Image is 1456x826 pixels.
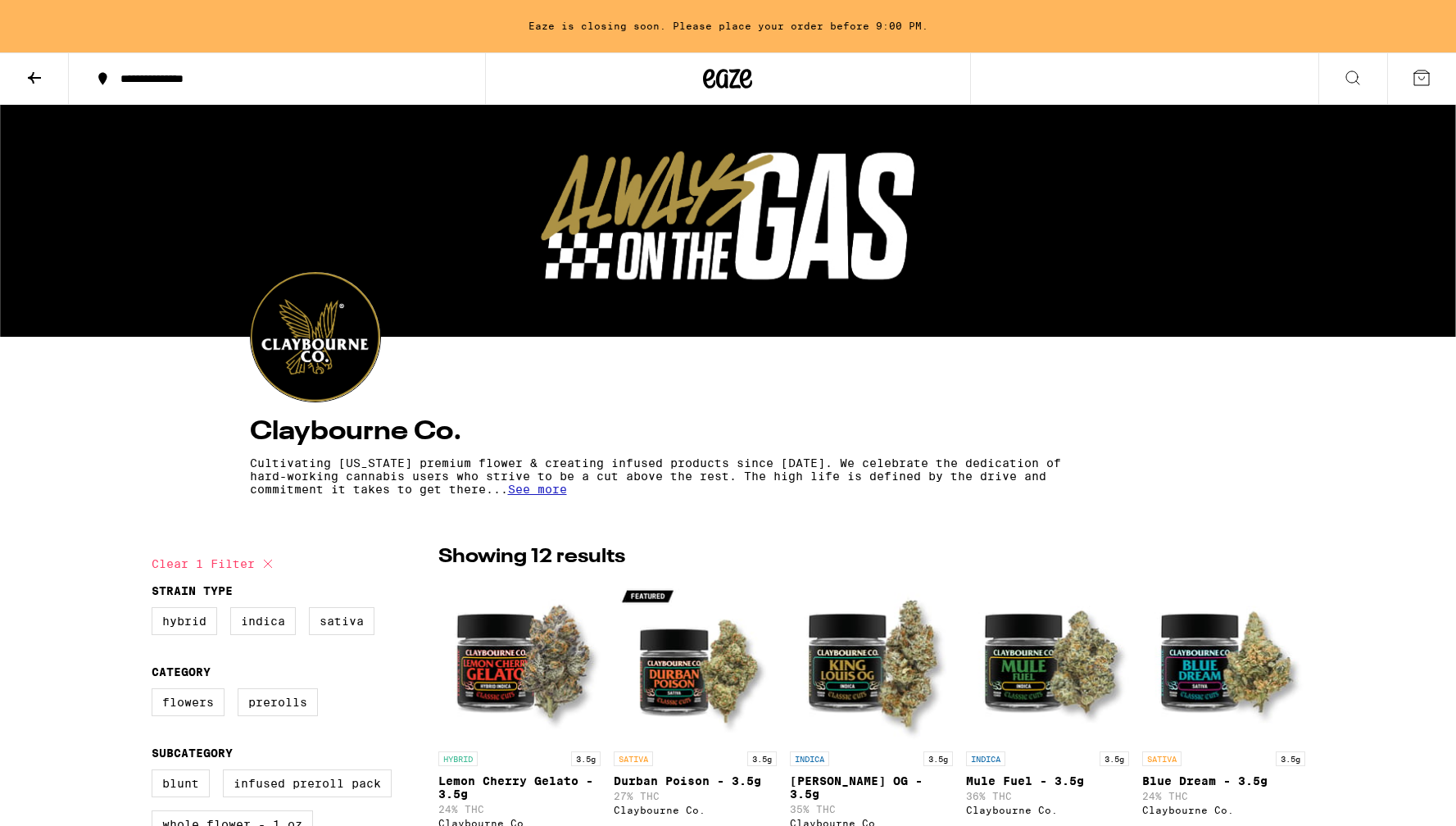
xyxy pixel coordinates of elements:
p: 24% THC [438,804,601,815]
p: 3.5g [747,751,777,766]
label: Hybrid [152,607,217,635]
div: Claybourne Co. [614,805,777,815]
p: 36% THC [966,791,1129,801]
p: [PERSON_NAME] OG - 3.5g [790,774,953,801]
label: Infused Preroll Pack [223,769,392,797]
img: Claybourne Co. - Blue Dream - 3.5g [1142,579,1305,743]
p: 27% THC [614,791,777,801]
label: Prerolls [238,688,318,716]
legend: Category [152,665,211,678]
p: 3.5g [571,751,601,766]
p: HYBRID [438,751,478,766]
p: Blue Dream - 3.5g [1142,774,1305,787]
p: SATIVA [1142,751,1182,766]
p: Showing 12 results [438,543,625,571]
p: SATIVA [614,751,653,766]
span: See more [508,483,567,496]
p: 3.5g [923,751,953,766]
p: INDICA [790,751,829,766]
div: Claybourne Co. [966,805,1129,815]
legend: Strain Type [152,584,233,597]
button: Clear 1 filter [152,543,278,584]
p: Durban Poison - 3.5g [614,774,777,787]
legend: Subcategory [152,747,233,760]
p: Lemon Cherry Gelato - 3.5g [438,774,601,801]
p: Cultivating [US_STATE] premium flower & creating infused products since [DATE]. We celebrate the ... [250,456,1063,496]
label: Sativa [309,607,374,635]
p: 35% THC [790,804,953,815]
label: Flowers [152,688,225,716]
label: Indica [230,607,296,635]
div: Claybourne Co. [1142,805,1305,815]
label: Blunt [152,769,210,797]
p: 3.5g [1100,751,1129,766]
p: INDICA [966,751,1005,766]
img: Claybourne Co. - Mule Fuel - 3.5g [966,579,1129,743]
p: Mule Fuel - 3.5g [966,774,1129,787]
p: 3.5g [1276,751,1305,766]
img: Claybourne Co. - Durban Poison - 3.5g [614,579,777,743]
p: 24% THC [1142,791,1305,801]
img: Claybourne Co. - Lemon Cherry Gelato - 3.5g [438,579,601,743]
img: Claybourne Co. - King Louis OG - 3.5g [790,579,953,743]
iframe: Opens a widget where you can find more information [1350,777,1440,818]
h4: Claybourne Co. [250,419,1207,445]
img: Claybourne Co. logo [251,272,380,402]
